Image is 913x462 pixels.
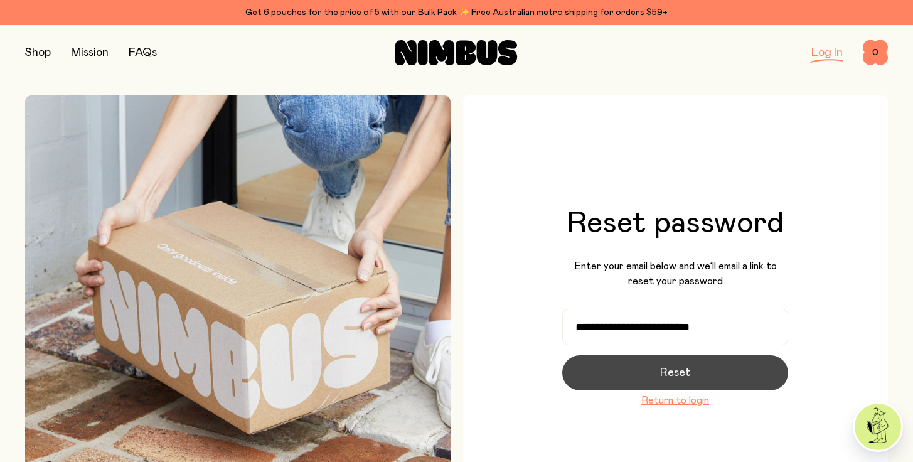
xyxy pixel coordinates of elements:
a: Mission [71,47,109,58]
div: Get 6 pouches for the price of 5 with our Bulk Pack ✨ Free Australian metro shipping for orders $59+ [25,5,888,20]
a: Log In [811,47,843,58]
a: FAQs [129,47,157,58]
img: agent [855,404,901,450]
p: Enter your email below and we’ll email a link to reset your password [562,259,788,289]
button: Return to login [641,393,709,408]
button: 0 [863,40,888,65]
span: Reset [660,364,690,382]
button: Reset [562,355,788,390]
h1: Reset password [567,208,784,239]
